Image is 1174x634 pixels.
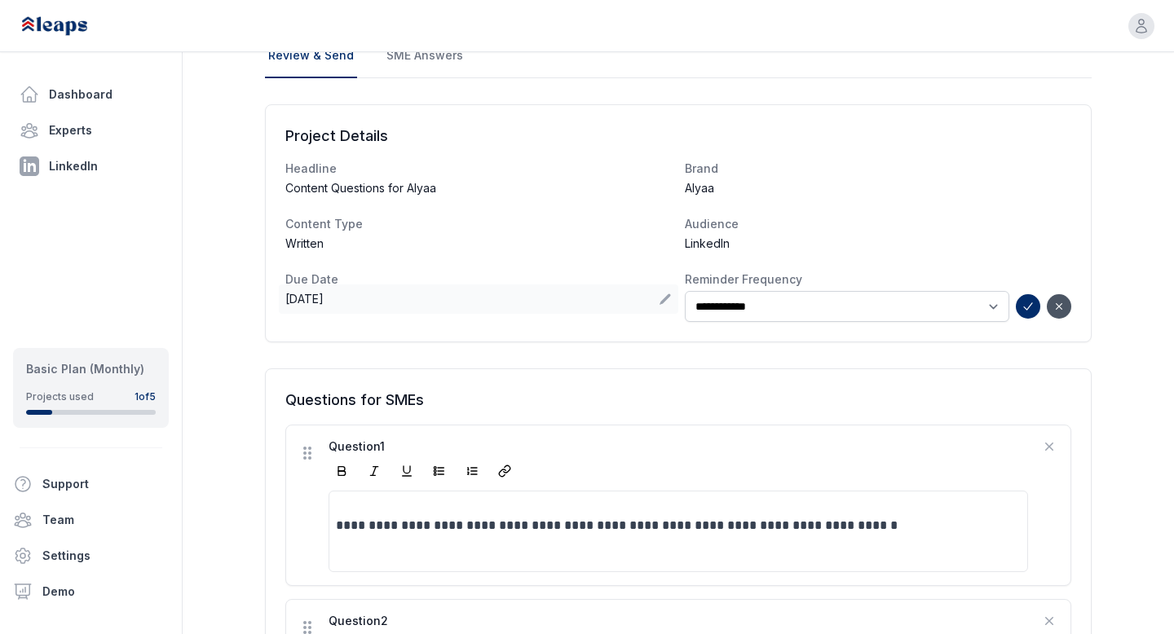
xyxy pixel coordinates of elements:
[329,438,1028,455] div: Question 1
[285,389,1071,412] h2: Questions for SMEs
[7,575,175,608] a: Demo
[329,613,1028,629] div: Question 2
[1041,438,1057,455] button: Delete question
[285,180,436,196] span: Content Questions for Alyaa
[7,539,175,572] a: Settings
[329,458,355,484] button: Bold (Cmd+B)
[285,161,672,177] dt: Headline
[285,125,1071,147] h2: Project Details
[492,458,518,484] button: Add Link
[26,390,94,403] div: Projects used
[1041,613,1057,629] button: Delete question
[285,291,324,307] span: [DATE]
[13,114,169,147] a: Experts
[26,361,156,377] div: Basic Plan (Monthly)
[285,236,324,252] span: Written
[685,216,1071,232] dt: Audience
[285,271,672,288] dt: Due Date
[383,34,466,78] a: SME Answers
[361,458,387,484] button: Italic (Cmd+I)
[13,78,169,111] a: Dashboard
[459,458,485,484] button: Numbered List
[285,216,672,232] dt: Content Type
[685,271,1071,288] dt: Reminder Frequency
[20,8,124,44] img: Leaps
[7,504,175,536] a: Team
[394,458,420,484] button: Underline (Cmd+U)
[135,390,156,403] div: 1 of 5
[7,468,162,500] button: Support
[685,161,1071,177] dt: Brand
[13,150,169,183] a: LinkedIn
[685,236,730,252] span: LinkedIn
[685,180,714,196] span: Alyaa
[265,34,357,78] a: Review & Send
[426,458,452,484] button: Bullet List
